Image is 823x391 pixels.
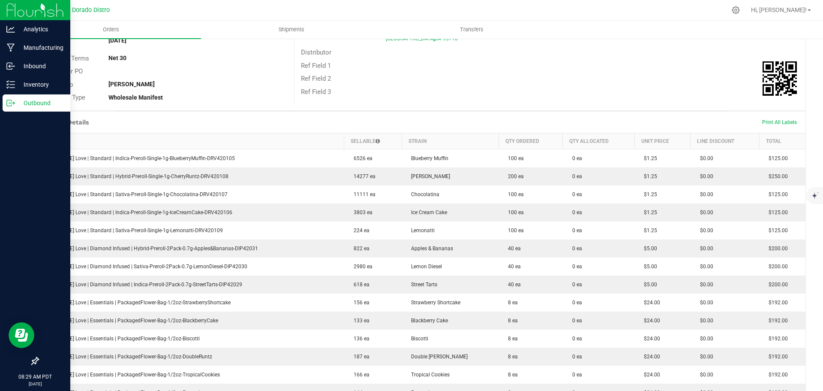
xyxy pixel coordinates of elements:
span: $0.00 [696,227,713,233]
span: 133 ea [349,318,369,324]
a: Transfers [381,21,562,39]
span: $24.00 [640,372,660,378]
span: [US_STATE] Love | Diamond Infused | Indica-Preroll-2Pack-0.7g-StreetTarts-DIP42029 [44,282,242,288]
span: 0 ea [568,354,582,360]
span: Strawberry Shortcake [407,300,460,306]
span: [US_STATE] Love | Standard | Sativa-Preroll-Single-1g-Lemonatti-DRV420109 [44,227,223,233]
th: Strain [402,133,499,149]
span: $24.00 [640,300,660,306]
div: Manage settings [730,6,741,14]
p: Inventory [15,79,66,90]
span: 100 ea [504,155,524,161]
span: [US_STATE] Love | Diamond Infused | Hybrid-Preroll-2Pack-0.7g-Apples&Bananas-DIP42031 [44,246,258,252]
th: Total [759,133,805,149]
span: 0 ea [568,300,582,306]
span: 822 ea [349,246,369,252]
span: 0 ea [568,282,582,288]
span: Ice Cream Cake [407,209,447,215]
span: $0.00 [696,264,713,270]
span: 0 ea [568,155,582,161]
strong: Net 30 [108,55,126,61]
span: $125.00 [764,191,788,197]
th: Qty Allocated [563,133,634,149]
span: Blackberry Cake [407,318,448,324]
span: 0 ea [568,173,582,179]
span: Ref Field 2 [301,75,331,82]
p: Inbound [15,61,66,71]
span: $0.00 [696,300,713,306]
p: [DATE] [4,381,66,387]
span: 200 ea [504,173,524,179]
span: [US_STATE] Love | Essentials | PackagedFlower-Bag-1/2oz-Biscotti [44,336,200,342]
span: Lemon Diesel [407,264,442,270]
p: Outbound [15,98,66,108]
qrcode: 00004815 [763,61,797,96]
span: 40 ea [504,282,521,288]
span: 0 ea [568,227,582,233]
span: 6526 ea [349,155,372,161]
inline-svg: Manufacturing [6,43,15,52]
span: $0.00 [696,318,713,324]
span: 100 ea [504,191,524,197]
span: 166 ea [349,372,369,378]
span: 11111 ea [349,191,375,197]
span: 8 ea [504,318,518,324]
span: [PERSON_NAME] [407,173,450,179]
span: $1.25 [640,173,657,179]
span: Street Tarts [407,282,437,288]
strong: Wholesale Manifest [108,94,163,101]
span: 40 ea [504,246,521,252]
span: 100 ea [504,209,524,215]
span: $250.00 [764,173,788,179]
span: [US_STATE] Love | Diamond Infused | Sativa-Preroll-2Pack-0.7g-LemonDiesel-DIP42030 [44,264,247,270]
span: $0.00 [696,191,713,197]
span: Distributor [301,48,331,56]
span: 156 ea [349,300,369,306]
span: $192.00 [764,318,788,324]
span: [US_STATE] Love | Essentials | PackagedFlower-Bag-1/2oz-StrawberryShortcake [44,300,231,306]
a: Orders [21,21,201,39]
span: $0.00 [696,246,713,252]
span: $1.25 [640,227,657,233]
span: 0 ea [568,209,582,215]
span: Ref Field 1 [301,62,331,70]
span: $0.00 [696,209,713,215]
span: Lemonatti [407,227,435,233]
span: [US_STATE] Love | Essentials | PackagedFlower-Bag-1/2oz-TropicalCookies [44,372,220,378]
span: 0 ea [568,191,582,197]
inline-svg: Inventory [6,80,15,89]
span: [US_STATE] Love | Essentials | PackagedFlower-Bag-1/2oz-DoubleRuntz [44,354,212,360]
span: Apples & Bananas [407,246,453,252]
span: 3803 ea [349,209,372,215]
span: $1.25 [640,155,657,161]
p: 08:29 AM PDT [4,373,66,381]
span: 100 ea [504,227,524,233]
span: 0 ea [568,246,582,252]
span: [US_STATE] Love | Standard | Hybrid-Preroll-Single-1g-CherryRuntz-DRV420108 [44,173,228,179]
span: 2980 ea [349,264,372,270]
span: [US_STATE] Love | Essentials | PackagedFlower-Bag-1/2oz-BlackberryCake [44,318,218,324]
span: Shipments [267,26,316,33]
span: 0 ea [568,264,582,270]
span: $192.00 [764,300,788,306]
span: $0.00 [696,155,713,161]
th: Unit Price [634,133,691,149]
span: Tropical Cookies [407,372,450,378]
span: 40 ea [504,264,521,270]
span: 8 ea [504,372,518,378]
p: Manufacturing [15,42,66,53]
span: 187 ea [349,354,369,360]
span: $1.25 [640,209,657,215]
span: 0 ea [568,336,582,342]
span: [US_STATE] Love | Standard | Sativa-Preroll-Single-1g-Chocolatina-DRV420107 [44,191,228,197]
span: El Dorado Distro [65,6,110,14]
span: Hi, [PERSON_NAME]! [751,6,807,13]
span: $1.25 [640,191,657,197]
span: $200.00 [764,264,788,270]
inline-svg: Outbound [6,99,15,107]
span: Double [PERSON_NAME] [407,354,468,360]
span: 8 ea [504,354,518,360]
span: $192.00 [764,336,788,342]
span: $0.00 [696,354,713,360]
img: Scan me! [763,61,797,96]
